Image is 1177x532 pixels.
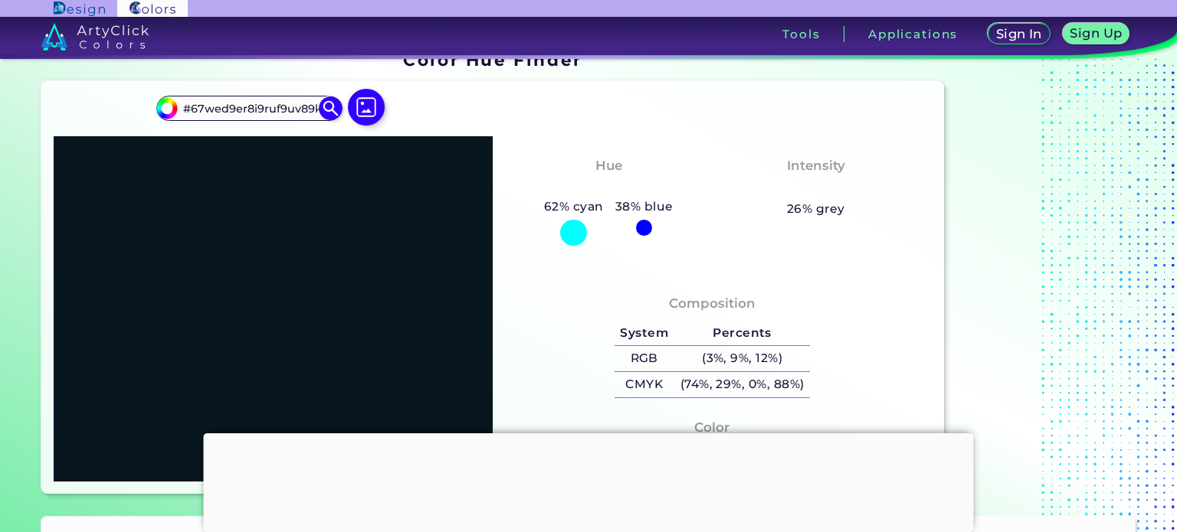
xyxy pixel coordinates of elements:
[403,48,582,71] h1: Color Hue Finder
[674,321,810,346] h5: Percents
[674,372,810,397] h5: (74%, 29%, 0%, 88%)
[178,98,320,119] input: type color..
[348,89,385,126] img: icon picture
[950,45,1142,501] iframe: Advertisement
[991,24,1047,44] a: Sign In
[538,197,609,217] h5: 62% cyan
[54,2,105,16] img: ArtyClick Design logo
[615,372,674,397] h5: CMYK
[787,155,845,177] h4: Intensity
[615,321,674,346] h5: System
[609,197,679,217] h5: 38% blue
[41,23,149,51] img: logo_artyclick_colors_white.svg
[204,433,974,528] iframe: Advertisement
[559,179,658,197] h3: Bluish Cyan
[868,28,958,40] h3: Applications
[595,155,622,177] h4: Hue
[694,416,729,439] h4: Color
[787,199,845,219] h5: 26% grey
[669,292,756,315] h4: Composition
[674,346,810,371] h5: (3%, 9%, 12%)
[1066,24,1126,44] a: Sign Up
[998,28,1040,40] h5: Sign In
[780,179,852,197] h3: Medium
[615,346,674,371] h5: RGB
[319,96,342,119] img: icon search
[782,28,820,40] h3: Tools
[1073,28,1120,39] h5: Sign Up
